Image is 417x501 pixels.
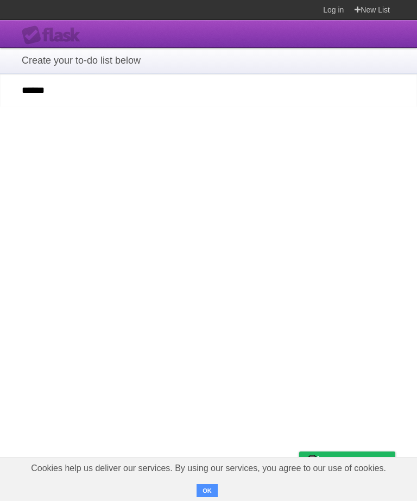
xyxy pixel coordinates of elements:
a: Buy me a coffee [299,451,395,472]
div: Flask [22,26,87,45]
h1: Create your to-do list below [22,53,395,68]
img: Buy me a coffee [305,452,319,471]
span: Buy me a coffee [322,452,390,471]
button: OK [197,484,218,497]
span: Cookies help us deliver our services. By using our services, you agree to our use of cookies. [20,457,397,479]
